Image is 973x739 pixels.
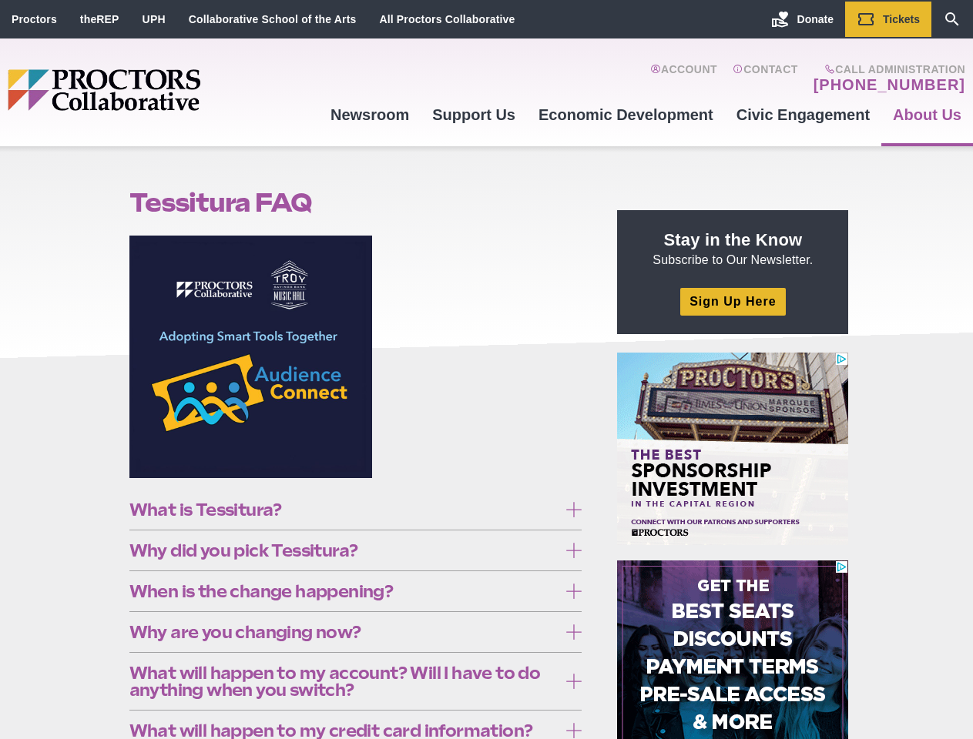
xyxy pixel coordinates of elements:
[129,188,582,217] h1: Tessitura FAQ
[80,13,119,25] a: theREP
[129,583,559,600] span: When is the change happening?
[680,288,785,315] a: Sign Up Here
[733,63,798,94] a: Contact
[421,94,527,135] a: Support Us
[760,2,845,37] a: Donate
[617,353,848,545] iframe: Advertisement
[189,13,357,25] a: Collaborative School of the Arts
[129,624,559,640] span: Why are you changing now?
[725,94,881,135] a: Civic Engagement
[650,63,717,94] a: Account
[129,722,559,739] span: What will happen to my credit card information?
[129,664,559,698] span: What will happen to my account? Will I have to do anything when you switch?
[319,94,421,135] a: Newsroom
[814,75,965,94] a: [PHONE_NUMBER]
[129,501,559,518] span: What is Tessitura?
[883,13,920,25] span: Tickets
[8,69,319,111] img: Proctors logo
[797,13,834,25] span: Donate
[636,229,830,269] p: Subscribe to Our Newsletter.
[881,94,973,135] a: About Us
[379,13,515,25] a: All Proctors Collaborative
[809,63,965,75] span: Call Administration
[527,94,725,135] a: Economic Development
[664,230,803,249] strong: Stay in the Know
[845,2,931,37] a: Tickets
[129,542,559,559] span: Why did you pick Tessitura?
[143,13,166,25] a: UPH
[931,2,973,37] a: Search
[12,13,57,25] a: Proctors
